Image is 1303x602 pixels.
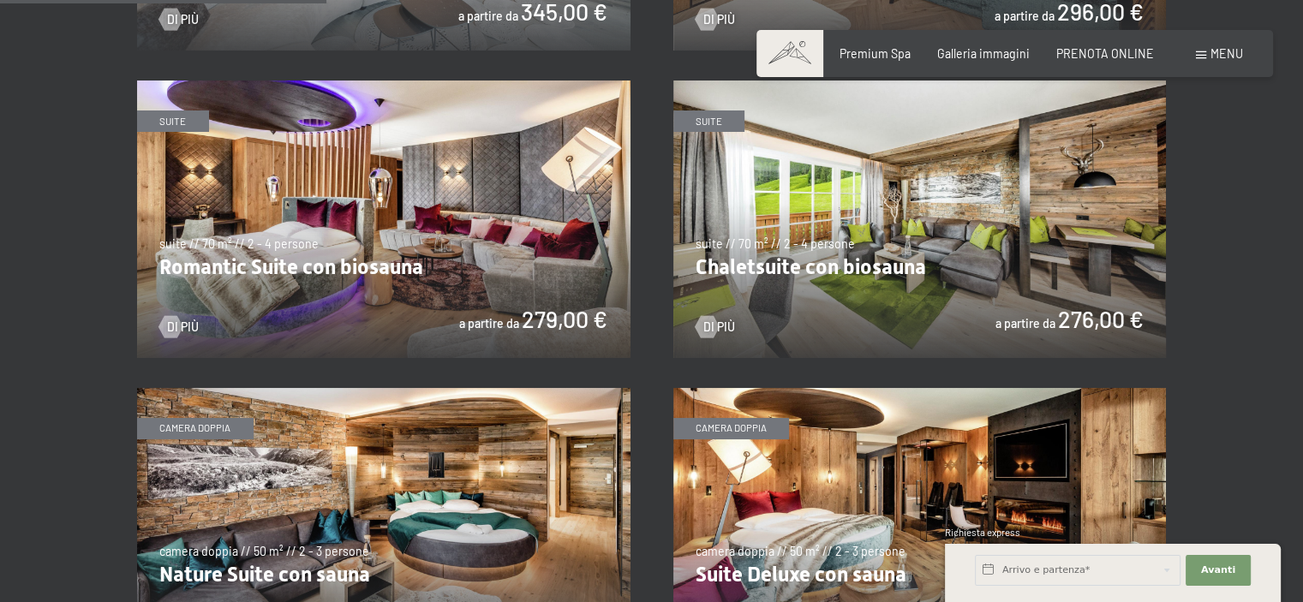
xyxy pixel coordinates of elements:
[1201,563,1235,577] span: Avanti
[1186,555,1251,586] button: Avanti
[167,319,199,336] span: Di più
[703,11,735,28] span: Di più
[937,46,1030,61] a: Galleria immagini
[945,527,1020,538] span: Richiesta express
[673,80,1167,358] img: Chaletsuite con biosauna
[1210,46,1243,61] span: Menu
[167,11,199,28] span: Di più
[159,11,199,28] a: Di più
[673,80,1167,90] a: Chaletsuite con biosauna
[159,319,199,336] a: Di più
[703,319,735,336] span: Di più
[696,11,735,28] a: Di più
[137,80,631,90] a: Romantic Suite con biosauna
[137,388,631,397] a: Nature Suite con sauna
[696,319,735,336] a: Di più
[1056,46,1154,61] a: PRENOTA ONLINE
[840,46,911,61] a: Premium Spa
[673,388,1167,397] a: Suite Deluxe con sauna
[137,80,631,358] img: Romantic Suite con biosauna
